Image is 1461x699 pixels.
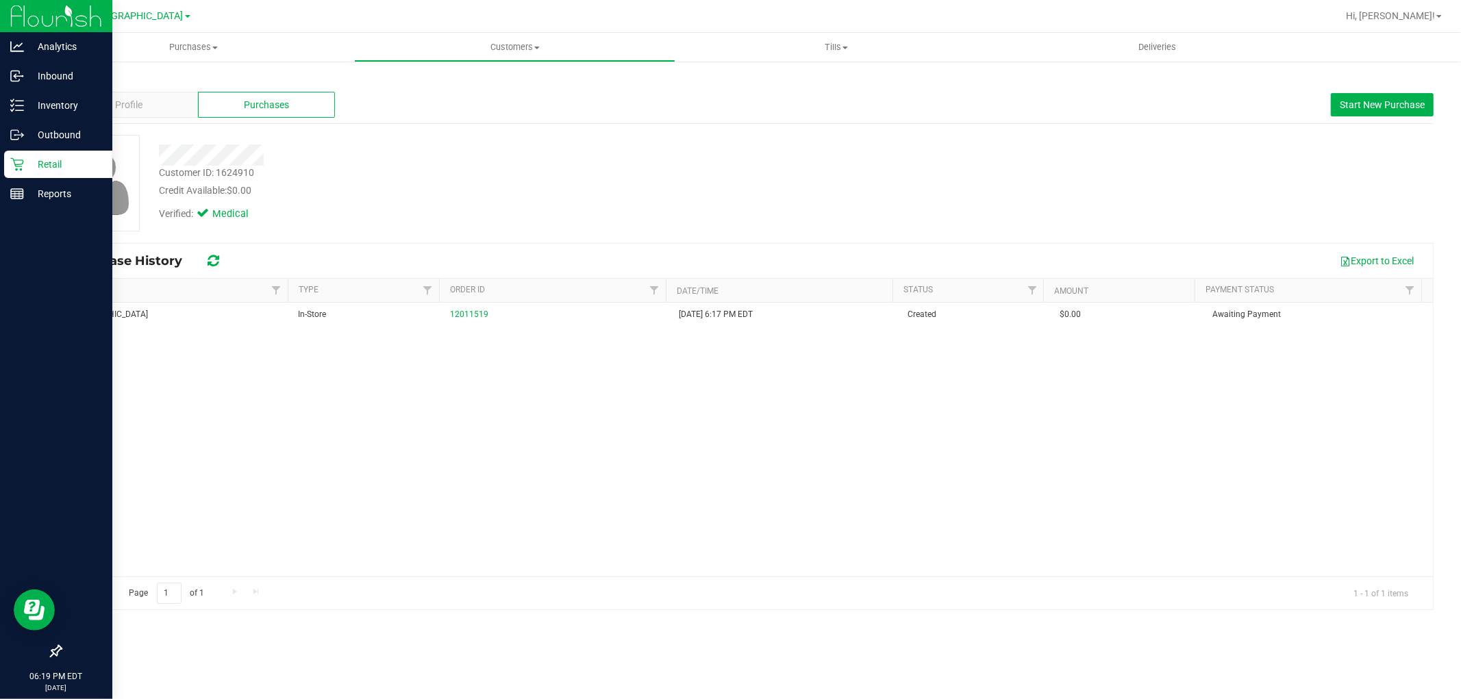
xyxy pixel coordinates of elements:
a: Filter [265,279,288,302]
span: Start New Purchase [1340,99,1425,110]
a: 12011519 [450,309,488,319]
span: $0.00 [227,185,251,196]
a: Type [299,285,319,294]
a: Filter [643,279,666,302]
div: Customer ID: 1624910 [159,166,254,180]
p: Analytics [24,38,106,55]
span: Medical [212,207,267,222]
inline-svg: Retail [10,157,24,171]
p: [DATE] [6,683,106,693]
span: Profile [115,98,142,112]
a: Purchases [33,33,354,62]
div: Verified: [159,207,267,222]
a: Order ID [450,285,485,294]
p: 06:19 PM EDT [6,670,106,683]
p: Reports [24,186,106,202]
span: Customers [355,41,675,53]
span: 1 - 1 of 1 items [1343,583,1419,603]
p: Retail [24,156,106,173]
a: Filter [1399,279,1421,302]
span: Deliveries [1120,41,1195,53]
inline-svg: Analytics [10,40,24,53]
inline-svg: Inventory [10,99,24,112]
span: Purchase History [71,253,196,268]
inline-svg: Reports [10,187,24,201]
a: Customers [354,33,675,62]
p: Outbound [24,127,106,143]
a: Deliveries [997,33,1318,62]
iframe: Resource center [14,589,55,631]
span: [DATE] 6:17 PM EDT [679,308,753,321]
span: Page of 1 [117,583,216,604]
inline-svg: Inbound [10,69,24,83]
button: Export to Excel [1331,249,1423,272]
input: 1 [157,583,182,604]
span: Hi, [PERSON_NAME]! [1346,10,1435,21]
span: Tills [676,41,996,53]
div: Credit Available: [159,183,836,198]
span: $0.00 [1060,308,1082,321]
p: Inventory [24,97,106,114]
span: [GEOGRAPHIC_DATA] [90,10,184,22]
button: Start New Purchase [1331,93,1434,116]
p: Inbound [24,68,106,84]
a: Filter [1021,279,1043,302]
span: Purchases [244,98,289,112]
a: Amount [1055,286,1089,296]
inline-svg: Outbound [10,128,24,142]
a: Payment Status [1206,285,1274,294]
span: Purchases [33,41,354,53]
a: Tills [675,33,997,62]
span: Created [908,308,936,321]
span: Awaiting Payment [1212,308,1281,321]
span: In-Store [298,308,326,321]
a: Date/Time [677,286,719,296]
a: Filter [416,279,439,302]
a: Status [903,285,933,294]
